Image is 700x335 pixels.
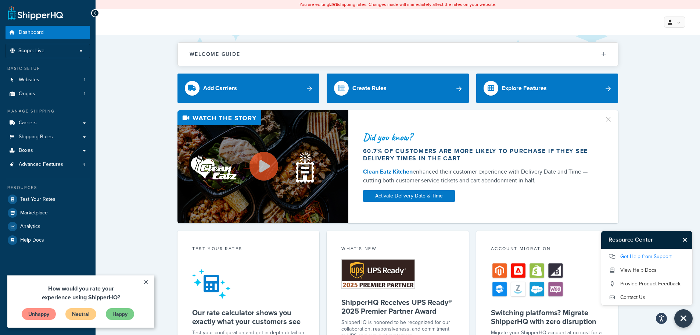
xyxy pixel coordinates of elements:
[6,220,90,233] a: Analytics
[6,206,90,220] a: Marketplace
[19,161,63,168] span: Advanced Features
[6,144,90,157] a: Boxes
[19,29,44,36] span: Dashboard
[6,87,90,101] a: Origins1
[19,77,39,83] span: Websites
[6,73,90,87] a: Websites1
[98,32,127,45] a: Happy
[6,158,90,171] a: Advanced Features4
[609,264,685,276] a: View Help Docs
[329,1,338,8] b: LIVE
[84,91,85,97] span: 1
[177,74,320,103] a: Add Carriers
[327,74,469,103] a: Create Rules
[363,167,413,176] a: Clean Eatz Kitchen
[609,251,685,263] a: Get Help from Support
[609,278,685,290] a: Provide Product Feedback
[192,245,305,254] div: Test your rates
[190,51,240,57] h2: Welcome Guide
[192,308,305,326] h5: Our rate calculator shows you exactly what your customers see
[18,48,44,54] span: Scope: Live
[20,210,48,216] span: Marketplace
[19,91,35,97] span: Origins
[341,298,454,316] h5: ShipperHQ Receives UPS Ready® 2025 Premier Partner Award
[19,134,53,140] span: Shipping Rules
[6,116,90,130] a: Carriers
[58,32,89,45] a: Neutral
[363,190,455,202] a: Activate Delivery Date & Time
[20,237,44,243] span: Help Docs
[6,193,90,206] a: Test Your Rates
[601,231,679,249] h3: Resource Center
[679,235,692,244] button: Close Resource Center
[83,161,85,168] span: 4
[177,110,348,223] img: Video thumbnail
[6,73,90,87] li: Websites
[84,77,85,83] span: 1
[6,158,90,171] li: Advanced Features
[20,224,40,230] span: Analytics
[6,65,90,72] div: Basic Setup
[19,120,37,126] span: Carriers
[363,167,595,185] div: enhanced their customer experience with Delivery Date and Time — cutting both customer service ti...
[14,32,49,45] a: Unhappy
[6,26,90,39] a: Dashboard
[363,147,595,162] div: 60.7% of customers are more likely to purchase if they see delivery times in the cart
[20,196,55,203] span: Test Your Rates
[363,132,595,142] div: Did you know?
[6,108,90,114] div: Manage Shipping
[352,83,387,93] div: Create Rules
[502,83,547,93] div: Explore Features
[6,234,90,247] a: Help Docs
[491,245,604,254] div: Account Migration
[19,147,33,154] span: Boxes
[35,9,113,26] span: How would you rate your experience using ShipperHQ?
[476,74,618,103] a: Explore Features
[203,83,237,93] div: Add Carriers
[341,245,454,254] div: What's New
[6,185,90,191] div: Resources
[6,130,90,144] a: Shipping Rules
[178,43,618,66] button: Welcome Guide
[609,292,685,303] a: Contact Us
[674,309,693,328] button: Close Resource Center
[491,308,604,326] h5: Switching platforms? Migrate ShipperHQ with zero disruption
[6,87,90,101] li: Origins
